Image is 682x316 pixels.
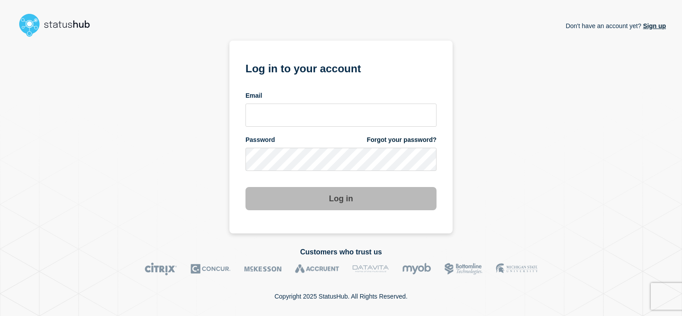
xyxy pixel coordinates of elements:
[245,136,275,144] span: Password
[402,262,431,275] img: myob logo
[245,187,437,210] button: Log in
[295,262,339,275] img: Accruent logo
[566,15,666,37] p: Don't have an account yet?
[245,148,437,171] input: password input
[16,248,666,256] h2: Customers who trust us
[245,104,437,127] input: email input
[445,262,482,275] img: Bottomline logo
[191,262,231,275] img: Concur logo
[274,293,408,300] p: Copyright 2025 StatusHub. All Rights Reserved.
[245,59,437,76] h1: Log in to your account
[367,136,437,144] a: Forgot your password?
[16,11,101,39] img: StatusHub logo
[244,262,282,275] img: McKesson logo
[496,262,537,275] img: MSU logo
[353,262,389,275] img: DataVita logo
[245,91,262,100] span: Email
[145,262,177,275] img: Citrix logo
[641,22,666,29] a: Sign up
